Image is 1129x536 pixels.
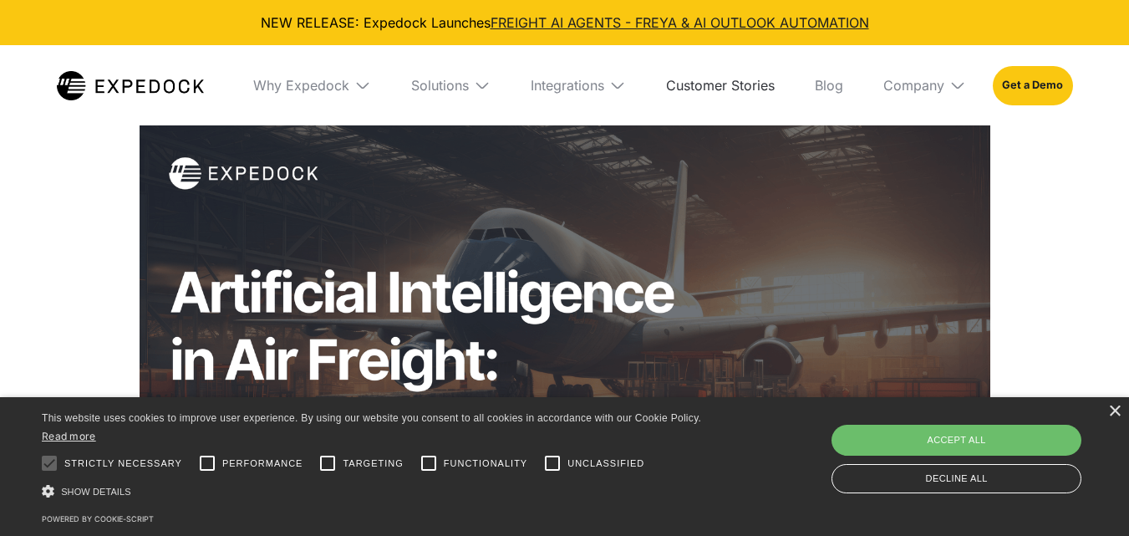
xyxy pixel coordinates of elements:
[13,13,1116,32] div: NEW RELEASE: Expedock Launches
[240,45,384,125] div: Why Expedock
[653,45,788,125] a: Customer Stories
[531,77,604,94] div: Integrations
[42,430,96,442] a: Read more
[42,412,701,424] span: This website uses cookies to improve user experience. By using our website you consent to all coo...
[444,457,527,471] span: Functionality
[411,77,469,94] div: Solutions
[517,45,639,125] div: Integrations
[755,27,1129,536] iframe: Chat Widget
[42,514,154,523] a: Powered by cookie-script
[222,457,303,471] span: Performance
[343,457,403,471] span: Targeting
[567,457,644,471] span: Unclassified
[398,45,504,125] div: Solutions
[491,14,869,31] a: FREIGHT AI AGENTS - FREYA & AI OUTLOOK AUTOMATION
[42,482,721,500] div: Show details
[61,487,131,497] span: Show details
[253,77,349,94] div: Why Expedock
[64,457,182,471] span: Strictly necessary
